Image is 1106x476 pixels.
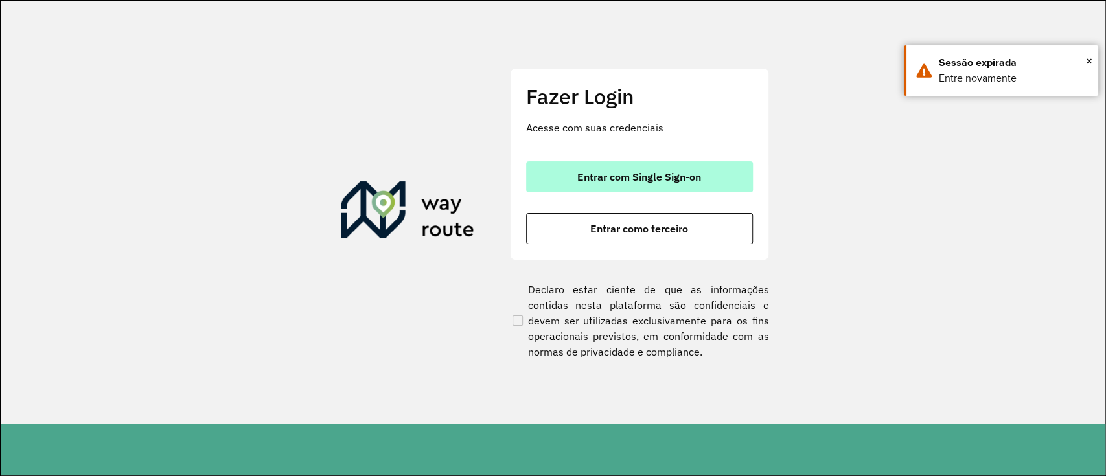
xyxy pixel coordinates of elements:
[526,213,753,244] button: button
[1086,51,1092,71] button: Close
[341,181,474,244] img: Roteirizador AmbevTech
[526,161,753,192] button: button
[577,172,701,182] span: Entrar com Single Sign-on
[526,84,753,109] h2: Fazer Login
[510,282,769,359] label: Declaro estar ciente de que as informações contidas nesta plataforma são confidenciais e devem se...
[1086,51,1092,71] span: ×
[590,223,688,234] span: Entrar como terceiro
[939,55,1089,71] div: Sessão expirada
[939,71,1089,86] div: Entre novamente
[526,120,753,135] p: Acesse com suas credenciais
